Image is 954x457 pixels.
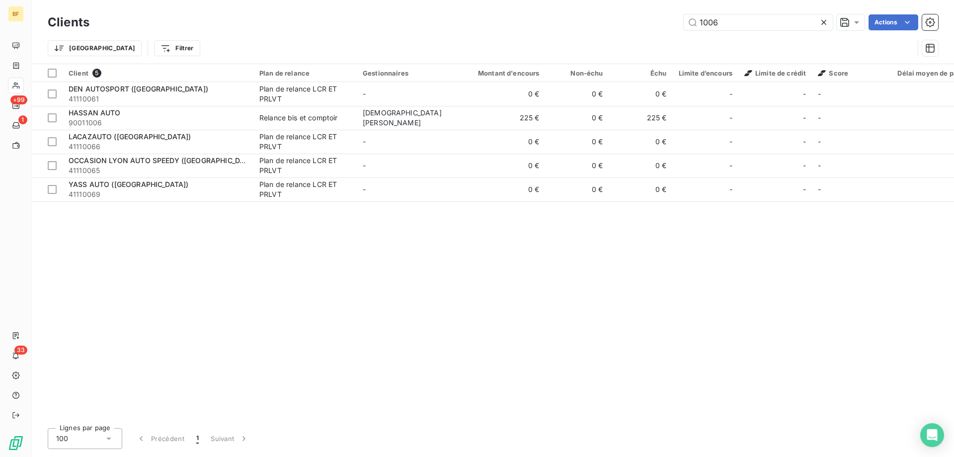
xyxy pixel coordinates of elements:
[546,154,609,178] td: 0 €
[818,137,821,146] span: -
[69,156,258,165] span: OCCASION LYON AUTO SPEEDY ([GEOGRAPHIC_DATA])
[363,185,366,193] span: -
[744,69,806,77] span: Limite de crédit
[14,346,27,355] span: 33
[69,180,188,188] span: YASS AUTO ([GEOGRAPHIC_DATA])
[546,82,609,106] td: 0 €
[259,180,351,199] div: Plan de relance LCR ET PRLVT
[609,130,673,154] td: 0 €
[69,118,247,128] span: 90011006
[259,132,351,152] div: Plan de relance LCR ET PRLVT
[609,178,673,201] td: 0 €
[803,113,806,123] span: -
[92,69,101,78] span: 5
[69,108,121,117] span: HASSAN AUTO
[729,137,732,147] span: -
[205,428,255,449] button: Suivant
[259,156,351,176] div: Plan de relance LCR ET PRLVT
[729,184,732,194] span: -
[460,178,546,201] td: 0 €
[48,13,89,31] h3: Clients
[803,137,806,147] span: -
[818,161,821,170] span: -
[684,14,833,30] input: Rechercher
[803,89,806,99] span: -
[259,113,337,123] div: Relance bis et comptoir
[460,82,546,106] td: 0 €
[869,14,918,30] button: Actions
[8,6,24,22] div: BF
[460,106,546,130] td: 225 €
[818,113,821,122] span: -
[69,142,247,152] span: 41110066
[69,132,191,141] span: LACAZAUTO ([GEOGRAPHIC_DATA])
[154,40,200,56] button: Filtrer
[729,89,732,99] span: -
[190,428,205,449] button: 1
[546,130,609,154] td: 0 €
[818,69,848,77] span: Score
[803,184,806,194] span: -
[196,434,199,444] span: 1
[679,69,732,77] div: Limite d’encours
[609,106,673,130] td: 225 €
[363,161,366,170] span: -
[818,90,821,98] span: -
[546,106,609,130] td: 0 €
[18,115,27,124] span: 1
[363,90,366,98] span: -
[69,166,247,176] span: 41110065
[609,154,673,178] td: 0 €
[48,40,142,56] button: [GEOGRAPHIC_DATA]
[69,94,247,104] span: 41110061
[466,69,540,77] div: Montant d'encours
[130,428,190,449] button: Précédent
[803,161,806,171] span: -
[818,185,821,193] span: -
[363,137,366,146] span: -
[920,423,944,447] div: Open Intercom Messenger
[10,95,27,104] span: +99
[615,69,667,77] div: Échu
[69,69,88,77] span: Client
[729,113,732,123] span: -
[729,161,732,171] span: -
[609,82,673,106] td: 0 €
[460,130,546,154] td: 0 €
[363,69,454,77] div: Gestionnaires
[552,69,603,77] div: Non-échu
[546,178,609,201] td: 0 €
[460,154,546,178] td: 0 €
[259,84,351,104] div: Plan de relance LCR ET PRLVT
[8,435,24,451] img: Logo LeanPay
[363,108,442,127] span: [DEMOGRAPHIC_DATA][PERSON_NAME]
[259,69,351,77] div: Plan de relance
[56,434,68,444] span: 100
[69,85,208,93] span: DEN AUTOSPORT ([GEOGRAPHIC_DATA])
[69,189,247,199] span: 41110069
